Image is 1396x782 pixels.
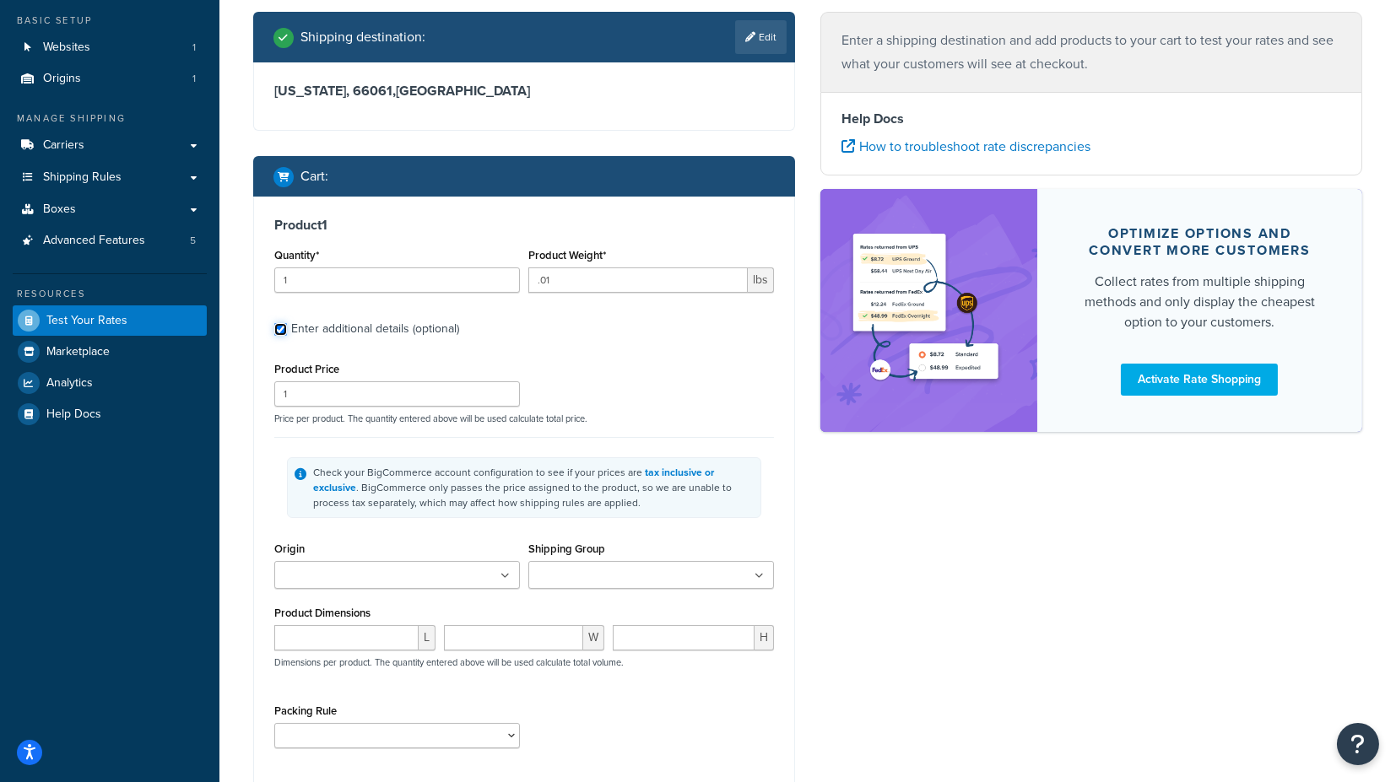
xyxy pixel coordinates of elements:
[13,130,207,161] a: Carriers
[274,363,339,375] label: Product Price
[841,109,1341,129] h4: Help Docs
[841,137,1090,156] a: How to troubleshoot rate discrepancies
[1078,272,1322,332] div: Collect rates from multiple shipping methods and only display the cheapest option to your customers.
[13,368,207,398] a: Analytics
[46,376,93,391] span: Analytics
[274,249,319,262] label: Quantity*
[419,625,436,650] span: L
[274,217,774,234] h3: Product 1
[1121,364,1278,396] a: Activate Rate Shopping
[313,465,754,510] div: Check your BigCommerce account configuration to see if your prices are . BigCommerce only passes ...
[274,83,774,100] h3: [US_STATE], 66061 , [GEOGRAPHIC_DATA]
[583,625,604,650] span: W
[274,267,520,293] input: 0
[46,407,101,422] span: Help Docs
[841,29,1341,76] p: Enter a shipping destination and add products to your cart to test your rates and see what your c...
[13,225,207,256] li: Advanced Features
[43,72,81,86] span: Origins
[755,625,774,650] span: H
[13,194,207,225] a: Boxes
[43,170,122,185] span: Shipping Rules
[192,72,196,86] span: 1
[291,317,459,341] div: Enter additional details (optional)
[13,32,207,63] li: Websites
[13,13,207,28] div: Basic Setup
[43,40,90,55] span: Websites
[46,314,127,328] span: Test Your Rates
[13,111,207,126] div: Manage Shipping
[528,542,605,555] label: Shipping Group
[43,234,145,248] span: Advanced Features
[1078,225,1322,259] div: Optimize options and convert more customers
[192,40,196,55] span: 1
[190,234,196,248] span: 5
[846,214,1012,407] img: feature-image-rateshop-7084cbbcb2e67ef1d54c2e976f0e592697130d5817b016cf7cc7e13314366067.png
[13,63,207,94] a: Origins1
[274,607,371,619] label: Product Dimensions
[13,305,207,336] a: Test Your Rates
[274,704,337,717] label: Packing Rule
[528,267,748,293] input: 0.00
[528,249,606,262] label: Product Weight*
[270,413,778,424] p: Price per product. The quantity entered above will be used calculate total price.
[43,138,84,153] span: Carriers
[300,169,328,184] h2: Cart :
[13,337,207,367] a: Marketplace
[300,30,425,45] h2: Shipping destination :
[13,287,207,301] div: Resources
[313,465,714,495] a: tax inclusive or exclusive
[274,542,305,555] label: Origin
[274,323,287,336] input: Enter additional details (optional)
[13,63,207,94] li: Origins
[13,225,207,256] a: Advanced Features5
[270,656,624,668] p: Dimensions per product. The quantity entered above will be used calculate total volume.
[46,345,110,359] span: Marketplace
[735,20,787,54] a: Edit
[748,267,774,293] span: lbs
[13,399,207,429] a: Help Docs
[13,32,207,63] a: Websites1
[1337,723,1379,765] button: Open Resource Center
[13,162,207,193] a: Shipping Rules
[43,202,76,217] span: Boxes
